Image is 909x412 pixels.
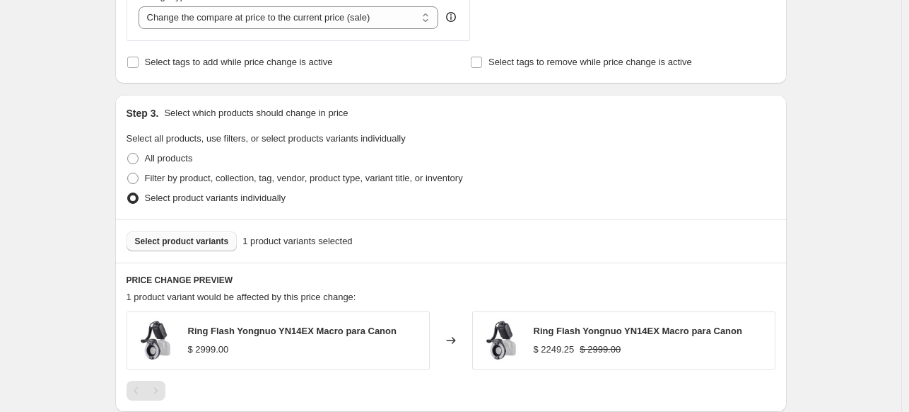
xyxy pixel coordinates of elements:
[127,381,165,401] nav: Pagination
[127,231,237,251] button: Select product variants
[164,106,348,120] p: Select which products should change in price
[127,133,406,144] span: Select all products, use filters, or select products variants individually
[488,57,692,67] span: Select tags to remove while price change is active
[188,343,229,357] div: $ 2999.00
[444,10,458,24] div: help
[534,343,575,357] div: $ 2249.25
[580,343,621,357] strike: $ 2999.00
[145,173,463,183] span: Filter by product, collection, tag, vendor, product type, variant title, or inventory
[127,106,159,120] h2: Step 3.
[188,326,397,336] span: Ring Flash Yongnuo YN14EX Macro para Canon
[242,234,352,248] span: 1 product variants selected
[145,57,333,67] span: Select tags to add while price change is active
[145,153,193,164] span: All products
[134,319,177,362] img: RingFlashYongnuoYN14EXMacroparaCanon_80x.png
[135,236,229,247] span: Select product variants
[145,193,286,203] span: Select product variants individually
[127,275,775,286] h6: PRICE CHANGE PREVIEW
[534,326,742,336] span: Ring Flash Yongnuo YN14EX Macro para Canon
[127,292,356,302] span: 1 product variant would be affected by this price change:
[480,319,522,362] img: RingFlashYongnuoYN14EXMacroparaCanon_80x.png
